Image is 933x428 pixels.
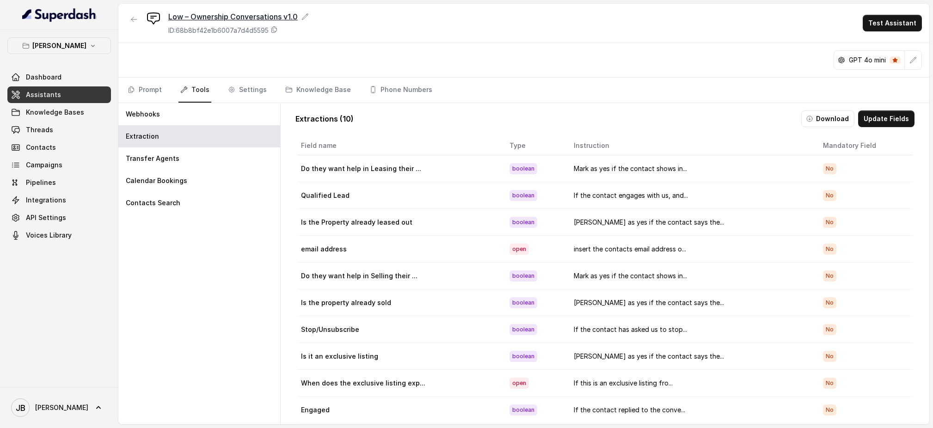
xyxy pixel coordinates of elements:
a: Integrations [7,192,111,208]
span: [PERSON_NAME] [35,403,88,412]
th: Type [502,136,566,155]
span: boolean [509,217,537,228]
text: JB [16,403,25,413]
button: [PERSON_NAME] [7,37,111,54]
td: Stop/Unsubscribe [297,316,502,343]
p: Extractions ( 10 ) [295,113,354,124]
span: No [823,404,836,416]
a: [PERSON_NAME] [7,395,111,421]
span: open [509,244,529,255]
nav: Tabs [126,78,922,103]
td: Mark as yes if the contact shows in... [566,155,816,182]
td: When does the exclusive listing exp... [297,370,502,397]
td: [PERSON_NAME] as yes if the contact says the... [566,289,816,316]
p: GPT 4o mini [849,55,886,65]
span: No [823,244,836,255]
span: No [823,217,836,228]
span: boolean [509,404,537,416]
span: boolean [509,297,537,308]
button: Test Assistant [863,15,922,31]
a: Knowledge Base [283,78,353,103]
td: If this is an exclusive listing fro... [566,370,816,397]
button: Download [801,110,854,127]
a: Tools [178,78,211,103]
td: Is the property already sold [297,289,502,316]
p: Webhooks [126,110,160,119]
td: Is it an exclusive listing [297,343,502,370]
span: Voices Library [26,231,72,240]
span: boolean [509,324,537,335]
td: Do they want help in Leasing their ... [297,155,502,182]
span: Threads [26,125,53,135]
p: ID: 68b8bf42e1b6007a7d4d5595 [168,26,269,35]
a: Voices Library [7,227,111,244]
td: Mark as yes if the contact shows in... [566,263,816,289]
p: Calendar Bookings [126,176,187,185]
span: boolean [509,351,537,362]
span: No [823,270,836,281]
p: Contacts Search [126,198,180,208]
span: Dashboard [26,73,61,82]
a: Pipelines [7,174,111,191]
td: Do they want help in Selling their ... [297,263,502,289]
a: API Settings [7,209,111,226]
p: Extraction [126,132,159,141]
button: Update Fields [858,110,915,127]
span: boolean [509,163,537,174]
td: [PERSON_NAME] as yes if the contact says the... [566,209,816,236]
a: Knowledge Bases [7,104,111,121]
th: Instruction [566,136,816,155]
span: Knowledge Bases [26,108,84,117]
td: If the contact replied to the conve... [566,397,816,423]
td: Is the Property already leased out [297,209,502,236]
p: Transfer Agents [126,154,179,163]
img: light.svg [22,7,97,22]
a: Settings [226,78,269,103]
span: boolean [509,270,537,281]
span: open [509,378,529,389]
a: Threads [7,122,111,138]
span: Contacts [26,143,56,152]
p: [PERSON_NAME] [32,40,86,51]
span: API Settings [26,213,66,222]
td: [PERSON_NAME] as yes if the contact says the... [566,343,816,370]
a: Dashboard [7,69,111,86]
td: If the contact engages with us, and... [566,182,816,209]
svg: openai logo [838,56,845,64]
span: Campaigns [26,160,62,170]
span: Pipelines [26,178,56,187]
th: Field name [297,136,502,155]
a: Contacts [7,139,111,156]
span: Integrations [26,196,66,205]
td: Qualified Lead [297,182,502,209]
span: boolean [509,190,537,201]
a: Assistants [7,86,111,103]
span: No [823,297,836,308]
span: No [823,378,836,389]
span: No [823,190,836,201]
span: No [823,351,836,362]
td: Engaged [297,397,502,423]
a: Campaigns [7,157,111,173]
a: Prompt [126,78,164,103]
span: No [823,324,836,335]
a: Phone Numbers [368,78,434,103]
td: If the contact has asked us to stop... [566,316,816,343]
div: Low – Ownership Conversations v1.0 [168,11,309,22]
span: No [823,163,836,174]
span: Assistants [26,90,61,99]
td: insert the contacts email address o... [566,236,816,263]
td: email address [297,236,502,263]
th: Mandatory Field [816,136,913,155]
